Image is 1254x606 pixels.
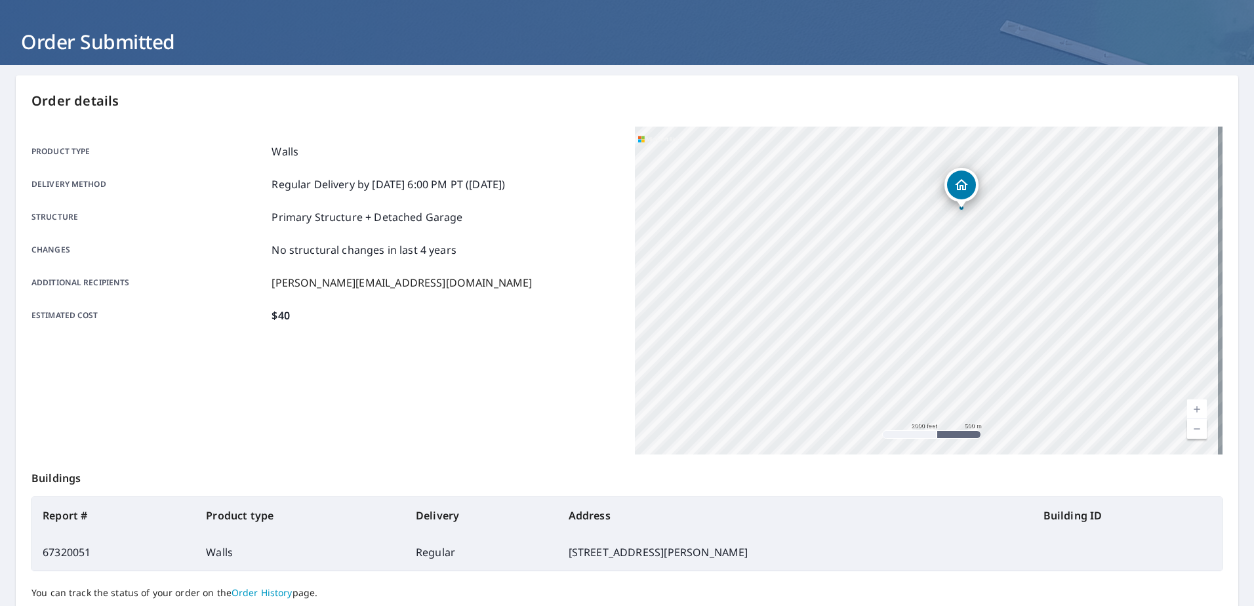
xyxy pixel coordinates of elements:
[16,28,1238,55] h1: Order Submitted
[405,534,558,571] td: Regular
[31,455,1223,496] p: Buildings
[31,144,266,159] p: Product type
[272,144,298,159] p: Walls
[272,275,532,291] p: [PERSON_NAME][EMAIL_ADDRESS][DOMAIN_NAME]
[31,91,1223,111] p: Order details
[32,497,195,534] th: Report #
[1187,419,1207,439] a: Current Level 14, Zoom Out
[31,308,266,323] p: Estimated cost
[31,587,1223,599] p: You can track the status of your order on the page.
[558,534,1033,571] td: [STREET_ADDRESS][PERSON_NAME]
[944,168,979,209] div: Dropped pin, building 1, Residential property, 2832 Fox Run Rdg Arnold, MO 63010
[1187,399,1207,419] a: Current Level 14, Zoom In
[31,242,266,258] p: Changes
[232,586,293,599] a: Order History
[195,534,405,571] td: Walls
[1033,497,1222,534] th: Building ID
[195,497,405,534] th: Product type
[558,497,1033,534] th: Address
[272,176,505,192] p: Regular Delivery by [DATE] 6:00 PM PT ([DATE])
[32,534,195,571] td: 67320051
[31,275,266,291] p: Additional recipients
[31,176,266,192] p: Delivery method
[272,242,456,258] p: No structural changes in last 4 years
[31,209,266,225] p: Structure
[272,209,462,225] p: Primary Structure + Detached Garage
[405,497,558,534] th: Delivery
[272,308,289,323] p: $40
